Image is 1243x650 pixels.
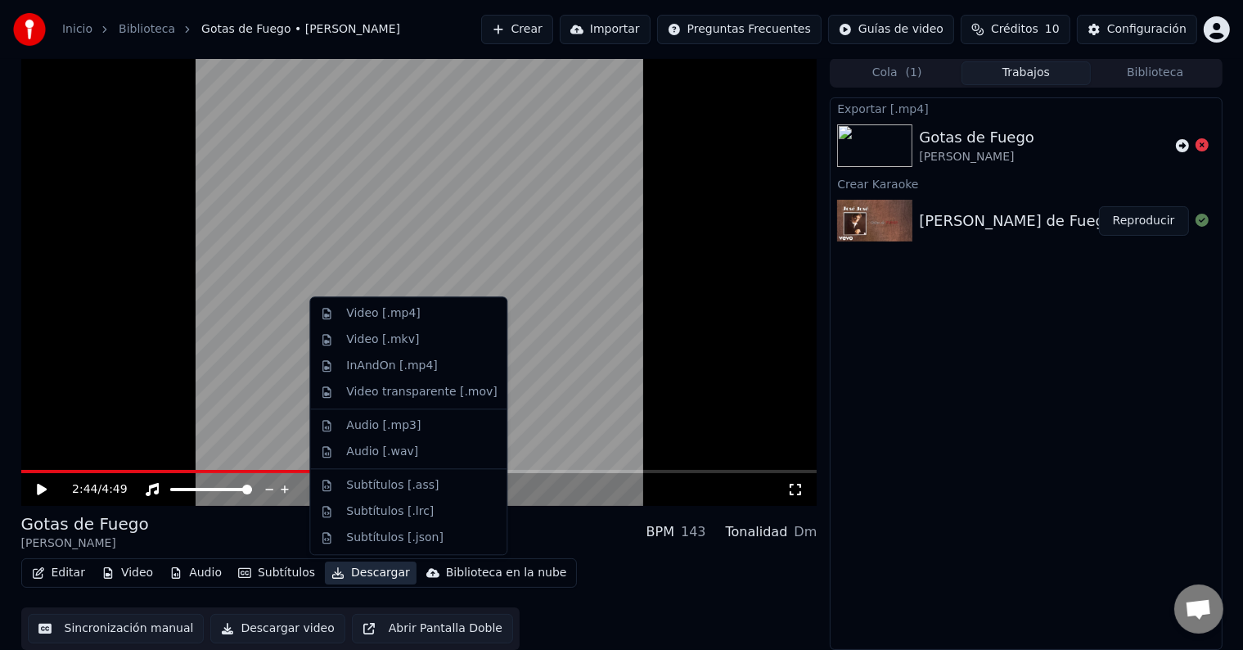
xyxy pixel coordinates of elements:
[919,126,1034,149] div: Gotas de Fuego
[832,61,962,85] button: Cola
[346,358,438,374] div: InAndOn [.mp4]
[1107,21,1187,38] div: Configuración
[1077,15,1197,44] button: Configuración
[210,614,345,643] button: Descargar video
[346,477,439,494] div: Subtítulos [.ass]
[1099,206,1189,236] button: Reproducir
[25,562,92,585] button: Editar
[906,65,922,81] span: ( 1 )
[325,562,417,585] button: Descargar
[201,21,400,38] span: Gotas de Fuego • [PERSON_NAME]
[28,614,205,643] button: Sincronización manual
[346,305,420,322] div: Video [.mp4]
[346,503,434,520] div: Subtítulos [.lrc]
[831,174,1221,193] div: Crear Karaoke
[657,15,822,44] button: Preguntas Frecuentes
[72,481,97,498] span: 2:44
[232,562,322,585] button: Subtítulos
[101,481,127,498] span: 4:49
[346,384,497,400] div: Video transparente [.mov]
[163,562,228,585] button: Audio
[1045,21,1060,38] span: 10
[95,562,160,585] button: Video
[1174,585,1223,634] div: Chat abierto
[72,481,111,498] div: /
[961,15,1070,44] button: Créditos10
[831,98,1221,118] div: Exportar [.mp4]
[828,15,954,44] button: Guías de video
[346,418,421,434] div: Audio [.mp3]
[726,522,788,542] div: Tonalidad
[919,210,1114,232] div: [PERSON_NAME] de Fuego
[481,15,553,44] button: Crear
[62,21,92,38] a: Inicio
[21,512,149,535] div: Gotas de Fuego
[446,565,567,581] div: Biblioteca en la nube
[681,522,706,542] div: 143
[991,21,1038,38] span: Créditos
[13,13,46,46] img: youka
[119,21,175,38] a: Biblioteca
[346,444,418,460] div: Audio [.wav]
[346,530,444,546] div: Subtítulos [.json]
[962,61,1091,85] button: Trabajos
[21,535,149,552] div: [PERSON_NAME]
[794,522,817,542] div: Dm
[62,21,400,38] nav: breadcrumb
[1091,61,1220,85] button: Biblioteca
[352,614,513,643] button: Abrir Pantalla Doble
[346,332,419,348] div: Video [.mkv]
[646,522,674,542] div: BPM
[919,149,1034,165] div: [PERSON_NAME]
[560,15,651,44] button: Importar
